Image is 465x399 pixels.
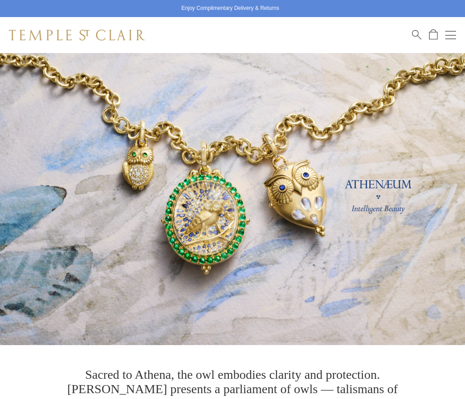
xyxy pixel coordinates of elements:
a: Search [412,29,421,40]
a: Open Shopping Bag [429,29,438,40]
img: Temple St. Clair [9,30,145,40]
p: Enjoy Complimentary Delivery & Returns [182,4,279,13]
button: Open navigation [445,30,456,40]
